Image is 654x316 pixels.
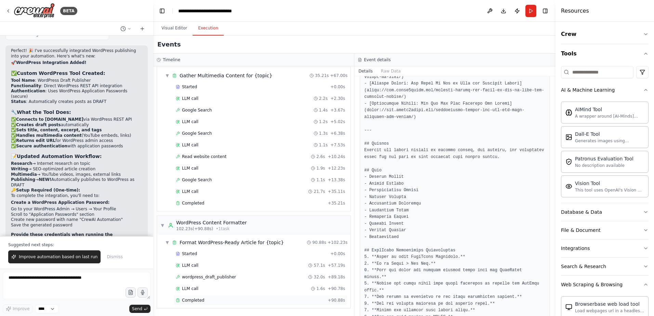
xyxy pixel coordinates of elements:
[182,142,198,148] span: LLM call
[561,245,590,252] div: Integrations
[16,128,102,132] strong: Sets title, content, excerpt, and tags
[319,131,328,136] span: 1.3s
[16,60,87,65] strong: WordPress Integration Added!
[11,89,142,99] li: : Uses WordPress Application Passwords (secure)
[129,305,151,313] button: Send
[11,133,142,139] li: ✅ (YouTube embeds, links)
[11,70,142,77] h3: ✅
[11,232,113,242] strong: Provide these credentials when running the automation:
[182,107,212,113] span: Google Search
[182,166,198,171] span: LLM call
[328,177,345,183] span: + 13.38s
[575,308,644,314] div: Load webpages url in a headless browser using Browserbase and return the contents
[328,154,345,159] span: + 10.24s
[330,73,348,78] span: + 67.00s
[39,177,51,182] strong: NEW!
[561,221,649,239] button: File & Document
[11,128,142,133] li: ✅
[182,263,198,268] span: LLM call
[11,117,142,122] li: ✅ via WordPress REST API
[319,142,328,148] span: 1.1s
[16,138,55,143] strong: Returns edit URL
[319,119,328,124] span: 1.2s
[165,73,169,78] span: ▼
[16,117,83,122] strong: Connects to [DOMAIN_NAME]
[156,21,193,36] button: Visual Editor
[312,240,326,245] span: 90.88s
[561,87,615,93] div: AI & Machine Learning
[561,7,589,15] h4: Resources
[126,287,136,298] button: Upload files
[3,304,32,313] button: Improve
[17,154,102,159] strong: Updated Automation Workflow:
[11,188,142,193] h2: 🔑
[16,144,67,148] strong: Secure authentication
[182,131,212,136] span: Google Search
[330,107,345,113] span: + 3.67s
[11,207,142,212] li: Go to your WordPress Admin → Users → Your Profile
[11,177,142,188] li: → Automatically publishes to WordPress as DRAFT
[11,89,45,93] strong: Authentication
[328,274,345,280] span: + 89.18s
[11,193,142,199] p: To complete the integration, you'll need to:
[11,172,37,177] strong: Multimedia
[182,251,197,256] span: Started
[182,274,236,280] span: wordpress_draft_publisher
[11,153,142,160] h3: 📝
[182,96,198,101] span: LLM call
[11,167,28,171] strong: Writing
[178,8,248,14] nav: breadcrumb
[561,258,649,275] button: Search & Research
[180,239,284,246] div: Format WordPress-Ready Article for {topic}
[103,250,126,263] button: Dismiss
[540,6,550,16] button: Hide right sidebar
[328,189,345,194] span: + 35.11s
[575,163,633,168] div: No description available
[575,155,633,162] div: Patronus Evaluation Tool
[316,166,325,171] span: 1.9s
[561,209,602,215] div: Database & Data
[314,263,325,268] span: 57.1s
[11,78,35,83] strong: Tool Name
[319,107,328,113] span: 1.4s
[182,286,198,291] span: LLM call
[11,167,142,172] li: → SEO-optimized article creation
[561,227,601,234] div: File & Document
[14,3,55,18] img: Logo
[11,177,35,182] strong: Publishing
[19,254,97,260] span: Improve automation based on last run
[315,73,329,78] span: 35.21s
[182,200,204,206] span: Completed
[561,81,649,99] button: AI & Machine Learning
[330,96,345,101] span: + 2.30s
[575,187,644,193] div: This tool uses OpenAI's Vision API to describe the contents of an image.
[11,99,26,104] strong: Status
[314,189,325,194] span: 21.7s
[561,25,649,44] button: Crew
[11,138,142,144] li: ✅ for WordPress admin access
[182,177,212,183] span: Google Search
[575,114,644,119] div: A wrapper around [AI-Minds]([URL][DOMAIN_NAME]). Useful for when you need answers to questions fr...
[565,158,572,165] img: PatronusEvalTool
[328,263,345,268] span: + 57.19s
[176,226,213,232] span: 102.23s (+90.88s)
[11,223,142,228] li: Save the generated password
[16,188,80,193] strong: Setup Required (One-time):
[377,66,405,76] button: Raw Data
[330,119,345,124] span: + 5.02s
[16,122,61,127] strong: Creates draft posts
[107,254,122,260] span: Dismiss
[182,119,198,124] span: LLM call
[565,183,572,190] img: VisionTool
[163,57,180,63] h3: Timeline
[330,251,345,256] span: + 0.00s
[118,25,134,33] button: Switch to previous chat
[17,70,105,76] strong: Custom WordPress Tool Created:
[11,122,142,128] li: ✅ automatically
[11,109,142,116] h3: 🔧
[13,306,29,312] span: Improve
[11,78,142,83] li: : WordPress Draft Publisher
[575,138,644,144] div: Generates images using OpenAI's Dall-E model.
[316,154,325,159] span: 2.6s
[11,172,142,177] li: → YouTube videos, images, external links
